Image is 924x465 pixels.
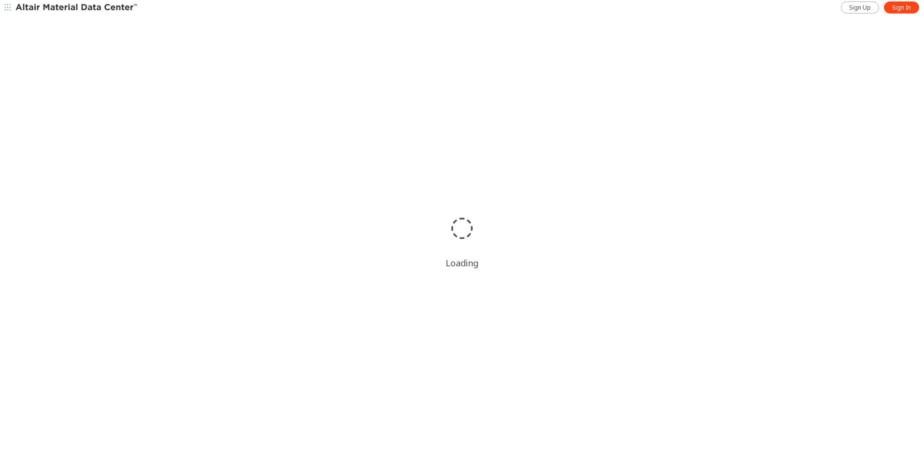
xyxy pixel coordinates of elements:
[892,4,911,12] span: Sign In
[446,257,478,269] div: Loading
[15,3,139,13] img: Altair Material Data Center
[884,1,919,14] a: Sign In
[849,4,871,12] span: Sign Up
[841,1,879,14] a: Sign Up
